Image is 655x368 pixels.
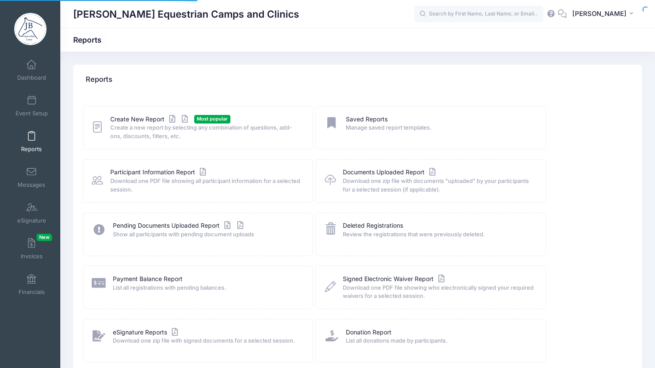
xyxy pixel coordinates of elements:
span: Messages [18,181,45,189]
a: Deleted Registrations [343,221,403,230]
span: Download one zip file with signed documents for a selected session. [113,337,301,345]
a: Reports [11,127,52,157]
a: Financials [11,269,52,300]
a: Messages [11,162,52,192]
span: Download one PDF file showing all participant information for a selected session. [110,177,301,194]
a: Dashboard [11,55,52,85]
span: Invoices [21,253,43,260]
span: Manage saved report templates. [346,124,534,132]
span: New [37,234,52,241]
span: Create a new report by selecting any combination of questions, add-ons, discounts, filters, etc. [110,124,301,140]
h1: [PERSON_NAME] Equestrian Camps and Clinics [73,4,299,24]
span: Show all participants with pending document uploads [113,230,301,239]
a: InvoicesNew [11,234,52,264]
span: Most popular [194,115,230,123]
a: Participant Information Report [110,168,208,177]
span: List all donations made by participants. [346,337,534,345]
span: Event Setup [16,110,48,117]
img: Jessica Braswell Equestrian Camps and Clinics [14,13,47,45]
span: eSignature [17,217,46,224]
a: Documents Uploaded Report [343,168,438,177]
span: Download one PDF file showing who electronically signed your required waivers for a selected sess... [343,284,534,300]
span: Financials [19,288,45,296]
input: Search by First Name, Last Name, or Email... [414,6,543,23]
h4: Reports [86,68,112,92]
span: [PERSON_NAME] [572,9,627,19]
span: Reports [21,145,42,153]
a: Pending Documents Uploaded Report [113,221,245,230]
a: Event Setup [11,91,52,121]
button: [PERSON_NAME] [567,4,642,24]
a: Payment Balance Report [113,275,183,284]
span: Review the registrations that were previously deleted. [343,230,534,239]
span: Download one zip file with documents "uploaded" by your participants for a selected session (if a... [343,177,534,194]
a: eSignature [11,198,52,228]
a: eSignature Reports [113,328,180,337]
a: Create New Report [110,115,190,124]
a: Donation Report [346,328,391,337]
span: List all registrations with pending balances. [113,284,301,292]
a: Saved Reports [346,115,388,124]
a: Signed Electronic Waiver Report [343,275,447,284]
h1: Reports [73,35,109,44]
span: Dashboard [17,74,46,81]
